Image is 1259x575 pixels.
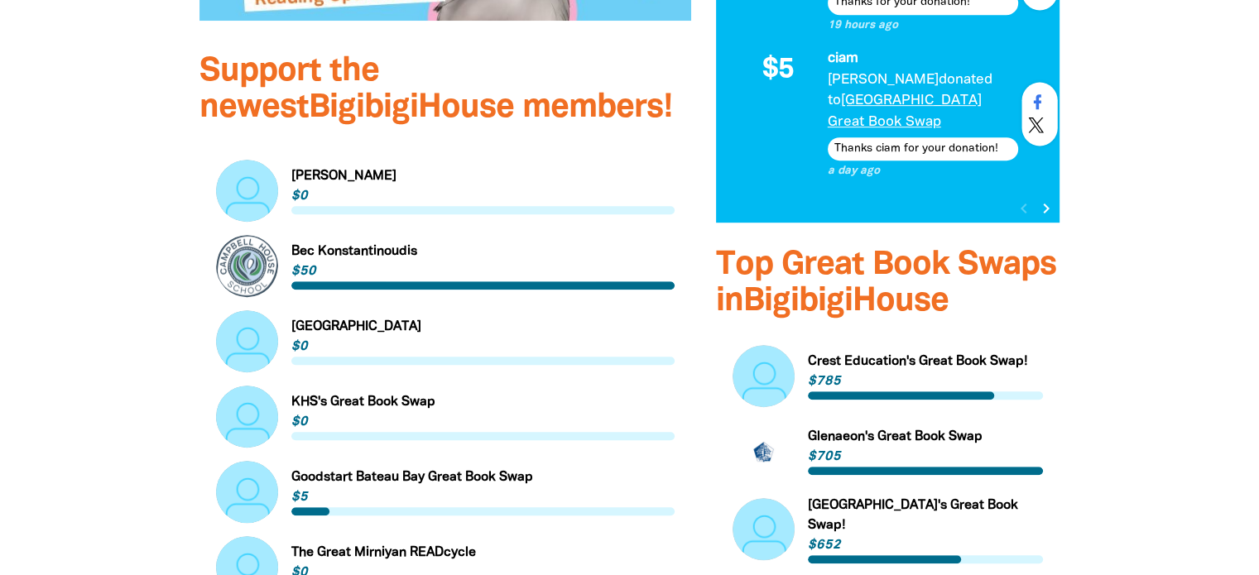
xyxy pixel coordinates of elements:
a: [GEOGRAPHIC_DATA] Great Book Swap [828,94,982,128]
em: ciam [828,52,858,65]
span: Top Great Book Swaps in Bigibigi House [716,250,1056,317]
span: Support the newest Bigibigi House members! [199,56,672,123]
button: Next page [1035,197,1057,219]
em: [PERSON_NAME] [828,74,939,86]
i: chevron_right [1036,199,1056,218]
p: a day ago [828,163,1019,180]
div: Thanks ciam for your donation! [828,137,1019,161]
span: $5 [762,56,794,84]
p: 19 hours ago [828,17,1019,34]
